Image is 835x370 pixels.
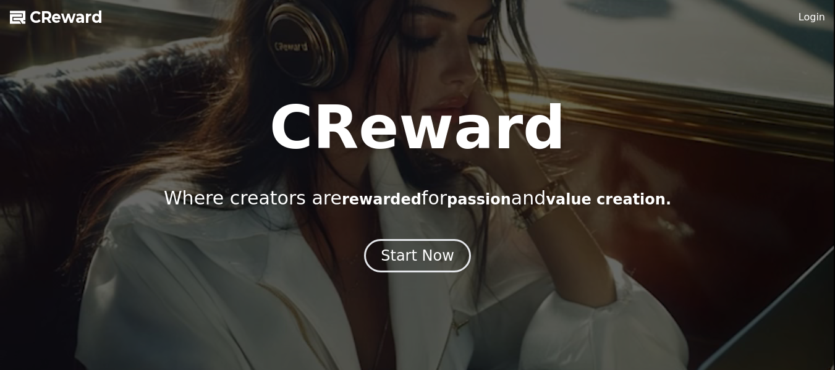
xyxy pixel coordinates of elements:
p: Where creators are for and [164,187,671,209]
span: rewarded [342,191,422,208]
button: Start Now [364,239,471,272]
a: CReward [10,7,103,27]
div: Start Now [381,246,454,266]
span: CReward [30,7,103,27]
a: Login [799,10,825,25]
span: value creation. [546,191,671,208]
h1: CReward [269,98,566,158]
a: Start Now [364,251,471,263]
span: passion [447,191,511,208]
